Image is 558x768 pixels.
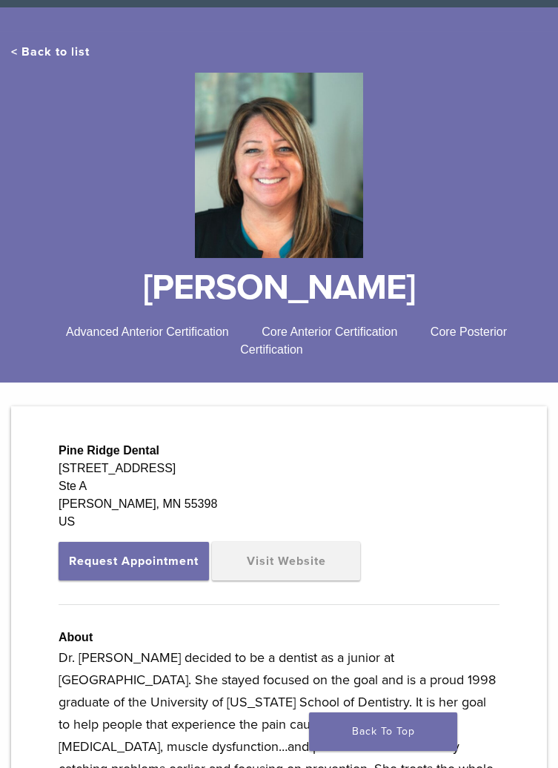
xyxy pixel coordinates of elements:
a: < Back to list [11,44,90,59]
img: Bioclear [195,73,363,258]
div: Ste A [59,477,279,495]
h1: [PERSON_NAME] [11,270,547,305]
div: [STREET_ADDRESS] [59,460,279,477]
a: Back To Top [309,712,457,751]
div: [PERSON_NAME], MN 55398 US [59,495,279,531]
span: Core Posterior Certification [240,325,507,356]
strong: Pine Ridge Dental [59,444,159,457]
button: Request Appointment [59,542,209,580]
span: Core Anterior Certification [262,325,397,338]
span: Advanced Anterior Certification [66,325,229,338]
strong: About [59,631,93,643]
a: Visit Website [212,542,360,580]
